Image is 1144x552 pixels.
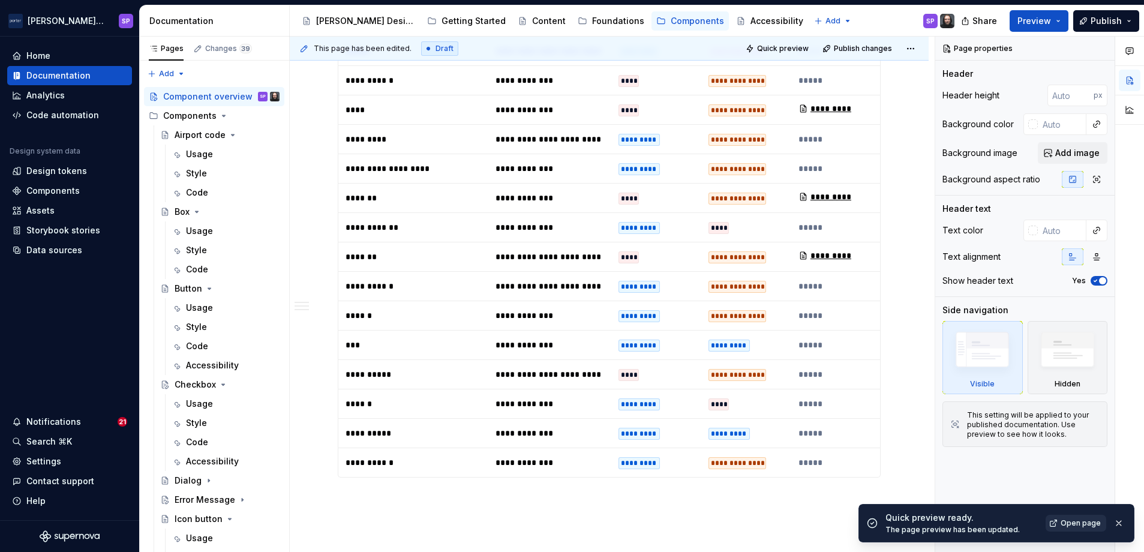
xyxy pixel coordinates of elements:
a: Code automation [7,106,132,125]
button: Publish changes [819,40,897,57]
div: Background image [942,147,1017,159]
div: Contact support [26,475,94,487]
a: Code [167,183,284,202]
a: Style [167,164,284,183]
span: This page has been edited. [314,44,412,53]
div: Background aspect ratio [942,173,1040,185]
a: Accessibility [731,11,808,31]
a: Code [167,260,284,279]
a: Data sources [7,241,132,260]
div: Getting Started [442,15,506,27]
a: Box [155,202,284,221]
span: Add image [1055,147,1100,159]
div: Page tree [297,9,808,33]
button: Help [7,491,132,511]
button: Preview [1010,10,1068,32]
a: Open page [1046,515,1106,532]
a: Airport code [155,125,284,145]
span: Draft [436,44,454,53]
div: Storybook stories [26,224,100,236]
a: Usage [167,394,284,413]
div: Code [186,436,208,448]
a: Dialog [155,471,284,490]
span: Share [972,15,997,27]
span: Quick preview [757,44,809,53]
div: [PERSON_NAME] Airlines [28,15,104,27]
div: Visible [970,379,995,389]
a: Checkbox [155,375,284,394]
div: Help [26,495,46,507]
a: Code [167,433,284,452]
a: Usage [167,221,284,241]
div: Header height [942,89,999,101]
div: Hidden [1028,321,1108,394]
a: Documentation [7,66,132,85]
div: SP [926,16,935,26]
a: Settings [7,452,132,471]
div: Visible [942,321,1023,394]
div: Component overview [163,91,253,103]
div: Code [186,187,208,199]
div: Code [186,340,208,352]
div: Text alignment [942,251,1001,263]
input: Auto [1038,113,1086,135]
button: [PERSON_NAME] AirlinesSP [2,8,137,34]
a: Component overviewSPTeunis Vorsteveld [144,87,284,106]
a: Analytics [7,86,132,105]
div: Content [532,15,566,27]
div: Documentation [26,70,91,82]
div: Quick preview ready. [885,512,1038,524]
input: Auto [1038,220,1086,241]
button: Publish [1073,10,1139,32]
a: Getting Started [422,11,511,31]
a: Components [7,181,132,200]
p: px [1094,91,1103,100]
a: Content [513,11,571,31]
div: Header text [942,203,991,215]
div: Style [186,321,207,333]
div: Accessibility [186,359,239,371]
div: Style [186,244,207,256]
span: Add [825,16,840,26]
a: Storybook stories [7,221,132,240]
div: Usage [186,532,213,544]
div: Design system data [10,146,80,156]
div: Pages [149,44,184,53]
div: Design tokens [26,165,87,177]
svg: Supernova Logo [40,530,100,542]
img: Teunis Vorsteveld [270,92,280,101]
div: Button [175,283,202,295]
div: Checkbox [175,379,216,391]
div: Icon button [175,513,223,525]
div: Background color [942,118,1014,130]
a: Usage [167,145,284,164]
a: Code [167,337,284,356]
button: Add [810,13,855,29]
span: Open page [1061,518,1101,528]
div: Search ⌘K [26,436,72,448]
a: Foundations [573,11,649,31]
span: Publish [1091,15,1122,27]
div: [PERSON_NAME] Design [316,15,415,27]
div: Components [163,110,217,122]
div: Assets [26,205,55,217]
div: Data sources [26,244,82,256]
span: Preview [1017,15,1051,27]
a: Accessibility [167,452,284,471]
div: Usage [186,302,213,314]
div: The page preview has been updated. [885,525,1038,535]
div: Error Message [175,494,235,506]
div: Components [144,106,284,125]
div: Box [175,206,190,218]
div: Documentation [149,15,284,27]
div: Code automation [26,109,99,121]
div: Accessibility [186,455,239,467]
a: Error Message [155,490,284,509]
a: Components [651,11,729,31]
span: 39 [239,44,252,53]
span: 21 [118,417,127,427]
button: Contact support [7,472,132,491]
div: Show header text [942,275,1013,287]
div: Components [671,15,724,27]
